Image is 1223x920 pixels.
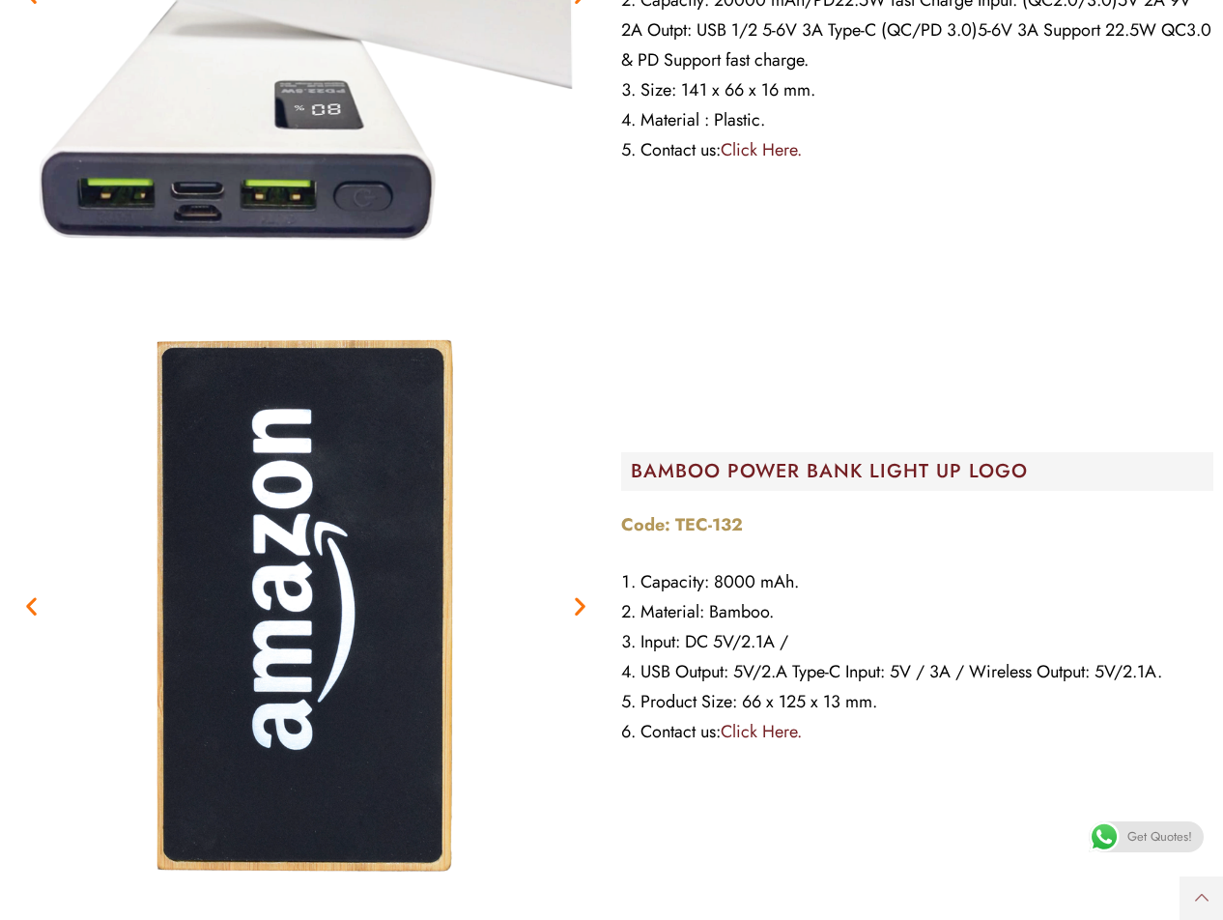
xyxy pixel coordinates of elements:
li: Product Size: 66 x 125 x 13 mm. [621,687,1213,717]
li: Material : Plastic. [621,105,1213,135]
li: Input: DC 5V/2.1A / [621,627,1213,657]
li: USB Output: 5V/2.A Type-C Input: 5V / 3A / Wireless Output: 5V/2.1A. [621,657,1213,687]
h2: BAMBOO POWER BANK LIGHT UP LOGO [631,462,1213,481]
li: Contact us: [621,717,1213,747]
a: Click Here. [721,137,802,162]
li: Material: Bamboo. [621,597,1213,627]
li: Contact us: [621,135,1213,165]
li: Size: 141 x 66 x 16 mm. [621,75,1213,105]
strong: Code: TEC-132 [621,512,743,537]
li: Capacity: 8000 mAh. [621,567,1213,597]
div: Previous slide [19,593,43,618]
div: 2 / 2 [10,309,602,902]
img: tec-132(1) [10,309,602,902]
span: Get Quotes! [1127,821,1192,852]
div: Image Carousel [10,309,602,902]
a: Click Here. [721,719,802,744]
div: Next slide [568,593,592,618]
